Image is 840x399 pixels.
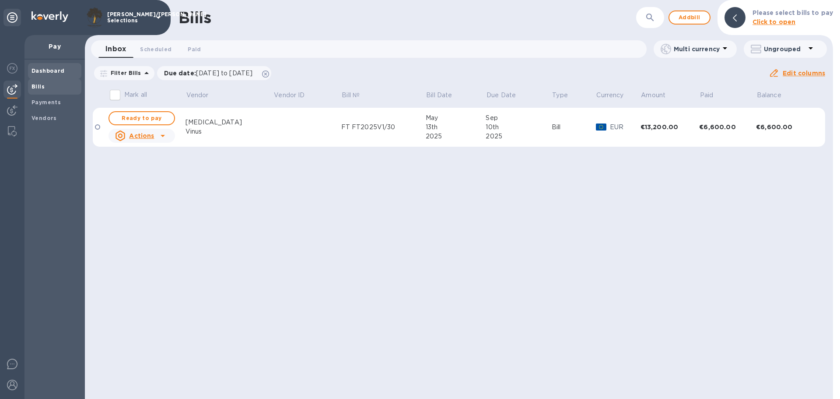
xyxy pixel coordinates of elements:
[486,132,551,141] div: 2025
[107,11,151,24] p: [PERSON_NAME]/[PERSON_NAME] Selections
[700,91,725,100] span: Paid
[674,45,720,53] p: Multi currency
[610,123,640,132] p: EUR
[641,91,665,100] p: Amount
[486,91,516,100] p: Due Date
[426,123,486,132] div: 13th
[641,91,677,100] span: Amount
[124,90,147,99] p: Mark all
[552,91,579,100] span: Type
[783,70,825,77] u: Edit columns
[341,123,426,132] div: FT FT2025V1/30
[668,11,710,25] button: Addbill
[31,99,61,106] b: Payments
[552,91,568,100] p: Type
[756,123,814,131] div: €6,600.00
[3,9,21,26] div: Unpin categories
[129,132,154,139] u: Actions
[108,111,175,125] button: Ready to pay
[752,9,833,16] b: Please select bills to pay
[274,91,316,100] span: Vendor ID
[186,91,209,100] p: Vendor
[757,91,781,100] p: Balance
[757,91,793,100] span: Balance
[185,127,273,136] div: Vinus
[7,63,17,74] img: Foreign exchange
[752,18,796,25] b: Click to open
[140,45,171,54] span: Scheduled
[426,91,452,100] p: Bill Date
[552,123,596,132] div: Bill
[31,67,65,74] b: Dashboard
[274,91,304,100] p: Vendor ID
[486,91,527,100] span: Due Date
[596,91,623,100] p: Currency
[186,91,220,100] span: Vendor
[178,8,211,27] h1: Bills
[188,45,201,54] span: Paid
[116,113,167,124] span: Ready to pay
[107,69,141,77] p: Filter Bills
[426,132,486,141] div: 2025
[185,118,273,127] div: [MEDICAL_DATA]
[31,115,57,121] b: Vendors
[31,11,68,22] img: Logo
[105,43,126,55] span: Inbox
[486,123,551,132] div: 10th
[426,113,486,123] div: May
[700,91,714,100] p: Paid
[196,70,252,77] span: [DATE] to [DATE]
[764,45,805,53] p: Ungrouped
[426,91,463,100] span: Bill Date
[486,113,551,123] div: Sep
[157,66,272,80] div: Due date:[DATE] to [DATE]
[31,83,45,90] b: Bills
[342,91,360,100] p: Bill №
[31,42,78,51] p: Pay
[342,91,371,100] span: Bill №
[699,123,756,131] div: €6,600.00
[640,123,700,131] div: €13,200.00
[164,69,257,78] p: Due date :
[676,12,703,23] span: Add bill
